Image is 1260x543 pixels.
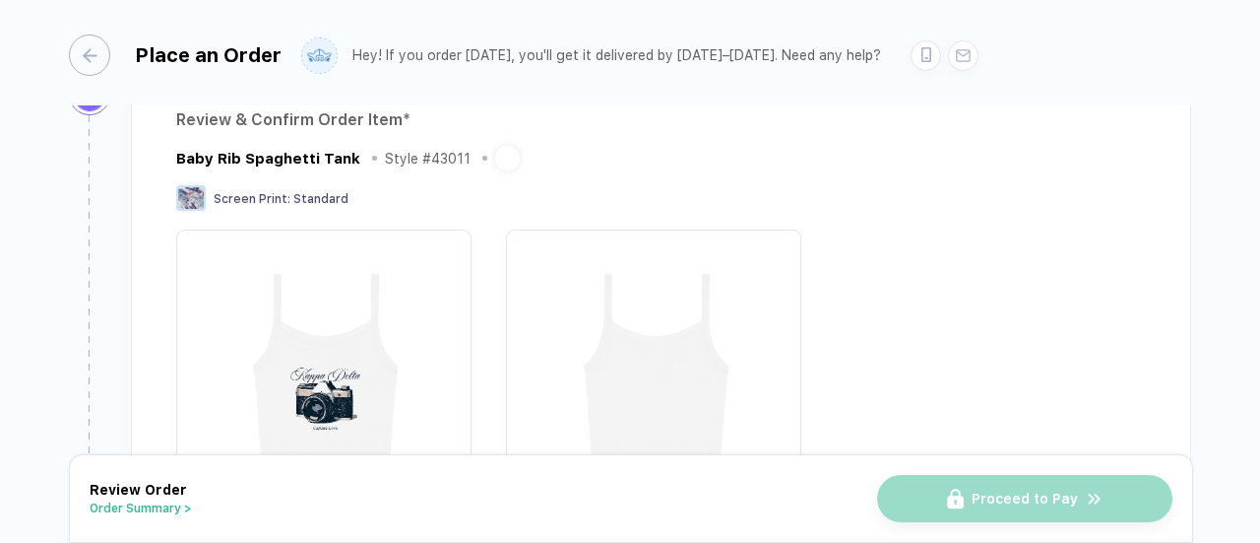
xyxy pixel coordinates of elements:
span: Standard [293,192,348,206]
button: Order Summary > [90,502,192,515]
img: e6d95e02-8d89-41b9-b4ca-4b4eed711342_nt_front_1755652971872.jpg [186,239,462,515]
div: Baby Rib Spaghetti Tank [176,150,360,168]
div: Hey! If you order [DATE], you'll get it delivered by [DATE]–[DATE]. Need any help? [352,47,881,64]
span: Screen Print : [214,192,290,206]
div: Review & Confirm Order Item [176,104,1146,136]
img: e6d95e02-8d89-41b9-b4ca-4b4eed711342_nt_back_1755652971874.jpg [516,239,791,515]
img: user profile [302,38,337,73]
div: Place an Order [135,43,282,67]
div: Style # 43011 [385,151,471,167]
span: Review Order [90,482,187,498]
img: Screen Print [176,185,206,211]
